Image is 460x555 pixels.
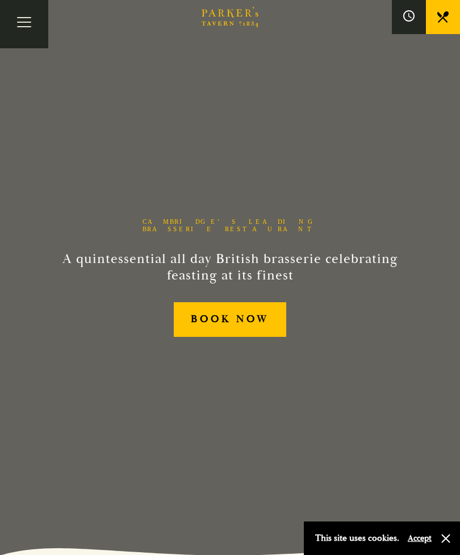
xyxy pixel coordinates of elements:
[125,218,335,233] h1: Cambridge’s Leading Brasserie Restaurant
[408,533,432,544] button: Accept
[174,302,287,337] a: BOOK NOW
[62,251,398,284] h2: A quintessential all day British brasserie celebrating feasting at its finest
[440,533,451,544] button: Close and accept
[315,530,399,546] p: This site uses cookies.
